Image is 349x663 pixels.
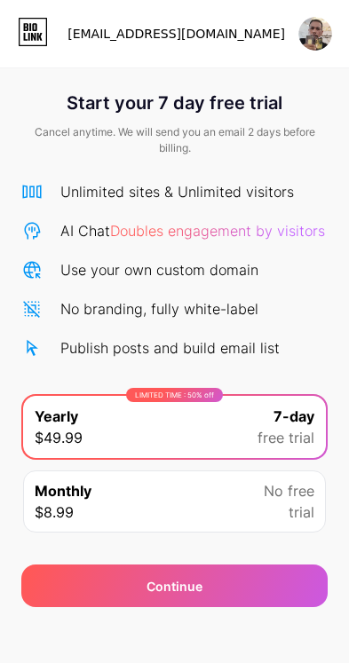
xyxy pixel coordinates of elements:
div: AI Chat [60,220,325,241]
span: Start your 7 day free trial [67,85,282,121]
div: [EMAIL_ADDRESS][DOMAIN_NAME] [67,25,285,43]
span: Monthly [35,480,91,501]
span: $8.99 [35,501,74,523]
div: No branding, fully white-label [60,298,258,320]
div: LIMITED TIME : 50% off [126,388,223,402]
span: Doubles engagement by visitors [110,222,325,240]
span: 7-day [274,406,314,427]
span: free trial [258,427,314,448]
div: Publish posts and build email list [60,337,280,359]
span: Yearly [35,406,78,427]
span: Cancel anytime. We will send you an email 2 days before billing. [21,124,328,156]
span: $49.99 [35,427,83,448]
span: No free [264,480,314,501]
div: Use your own custom domain [60,259,258,280]
div: Continue [147,577,202,596]
span: trial [289,501,314,523]
div: Unlimited sites & Unlimited visitors [60,181,294,202]
img: om_ [298,17,332,51]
